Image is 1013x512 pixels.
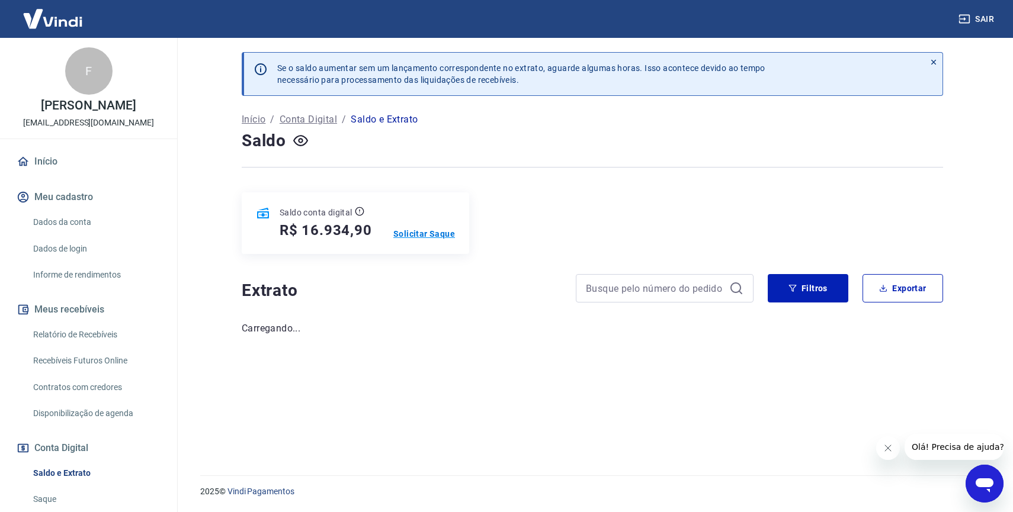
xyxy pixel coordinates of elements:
a: Solicitar Saque [393,228,455,240]
iframe: Mensagem da empresa [905,434,1004,460]
button: Exportar [863,274,943,302]
h4: Saldo [242,129,286,153]
a: Relatório de Recebíveis [28,323,163,347]
a: Vindi Pagamentos [227,487,294,496]
iframe: Fechar mensagem [876,436,900,460]
iframe: Botão para abrir a janela de mensagens [966,465,1004,503]
a: Disponibilização de agenda [28,401,163,426]
button: Filtros [768,274,848,302]
a: Início [242,112,265,127]
button: Meu cadastro [14,184,163,210]
button: Meus recebíveis [14,297,163,323]
p: Saldo conta digital [280,207,352,218]
button: Sair [956,8,999,30]
a: Contratos com credores [28,375,163,400]
a: Início [14,149,163,175]
p: Carregando... [242,321,943,336]
a: Dados da conta [28,210,163,234]
p: [PERSON_NAME] [41,99,136,112]
a: Dados de login [28,237,163,261]
h5: R$ 16.934,90 [280,221,372,240]
a: Conta Digital [280,112,337,127]
p: 2025 © [200,485,985,498]
span: Olá! Precisa de ajuda? [7,8,100,18]
a: Saldo e Extrato [28,461,163,485]
p: Saldo e Extrato [351,112,418,127]
div: F [65,47,113,95]
h4: Extrato [242,279,562,302]
p: Se o saldo aumentar sem um lançamento correspondente no extrato, aguarde algumas horas. Isso acon... [277,62,765,86]
p: / [342,112,346,127]
a: Saque [28,487,163,511]
img: Vindi [14,1,91,37]
p: [EMAIL_ADDRESS][DOMAIN_NAME] [23,117,154,129]
input: Busque pelo número do pedido [586,279,725,297]
a: Recebíveis Futuros Online [28,349,163,373]
button: Conta Digital [14,435,163,461]
a: Informe de rendimentos [28,263,163,287]
p: / [270,112,274,127]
